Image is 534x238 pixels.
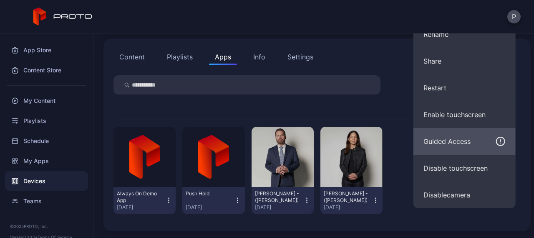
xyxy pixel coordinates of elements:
[413,48,516,74] button: Share
[186,204,234,211] div: [DATE]
[287,52,313,62] div: Settings
[209,49,237,65] button: Apps
[255,204,303,211] div: [DATE]
[186,190,241,211] button: Push Hold[DATE]
[247,49,271,65] button: Info
[5,131,88,151] a: Schedule
[5,91,88,111] a: My Content
[423,136,471,146] div: Guided Access
[117,204,165,211] div: [DATE]
[413,101,516,128] button: Enable touchscreen
[113,49,151,65] button: Content
[117,190,163,204] div: Always On Demo App
[5,151,88,171] a: My Apps
[5,171,88,191] a: Devices
[413,128,516,155] button: Guided Access
[413,182,516,208] button: Disablecamera
[324,190,379,211] button: [PERSON_NAME] - ([PERSON_NAME])[DATE]
[5,191,88,211] a: Teams
[10,223,83,230] div: © 2025 PROTO, Inc.
[413,155,516,182] button: Disable touchscreen
[117,190,172,211] button: Always On Demo App[DATE]
[507,10,521,23] button: P
[5,40,88,60] a: App Store
[255,190,301,204] div: Jared - (Mayo)
[324,190,370,204] div: Dr. Meltzer - (Mayo)
[186,190,232,197] div: Push Hold
[324,204,372,211] div: [DATE]
[413,74,516,101] button: Restart
[161,49,199,65] button: Playlists
[282,49,319,65] button: Settings
[413,21,516,48] button: Rename
[5,111,88,131] a: Playlists
[253,52,265,62] div: Info
[5,60,88,80] a: Content Store
[255,190,310,211] button: [PERSON_NAME] - ([PERSON_NAME])[DATE]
